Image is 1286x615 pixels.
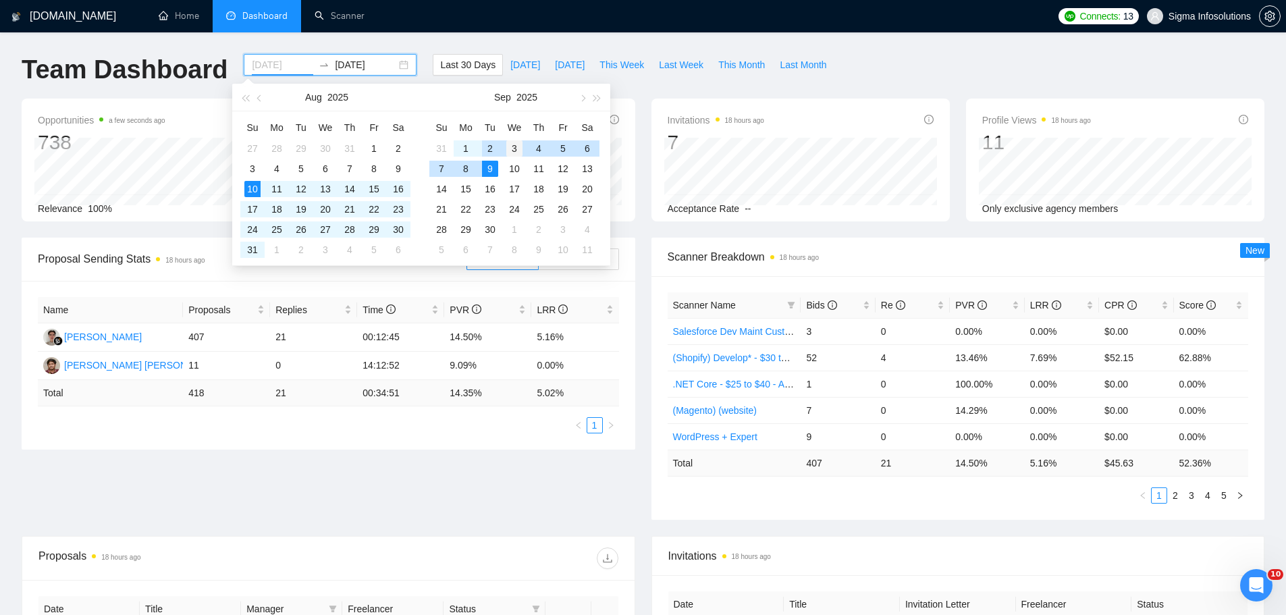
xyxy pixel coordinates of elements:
[11,6,21,28] img: logo
[362,138,386,159] td: 2025-08-01
[482,140,498,157] div: 2
[1245,245,1264,256] span: New
[458,140,474,157] div: 1
[1216,487,1232,504] li: 5
[478,240,502,260] td: 2025-10-07
[43,359,222,370] a: PN[PERSON_NAME] [PERSON_NAME]
[599,57,644,72] span: This Week
[482,242,498,258] div: 7
[327,84,348,111] button: 2025
[551,179,575,199] td: 2025-09-19
[338,199,362,219] td: 2025-08-21
[433,181,450,197] div: 14
[242,10,288,22] span: Dashboard
[1259,5,1281,27] button: setting
[668,203,740,214] span: Acceptance Rate
[532,605,540,613] span: filter
[244,140,261,157] div: 27
[982,112,1091,128] span: Profile Views
[982,130,1091,155] div: 11
[317,181,333,197] div: 13
[673,405,757,416] a: (Magento) (website)
[454,199,478,219] td: 2025-09-22
[386,138,410,159] td: 2025-08-02
[429,138,454,159] td: 2025-08-31
[454,138,478,159] td: 2025-09-01
[313,179,338,199] td: 2025-08-13
[244,201,261,217] div: 17
[1052,300,1061,310] span: info-circle
[503,54,547,76] button: [DATE]
[551,240,575,260] td: 2025-10-10
[240,240,265,260] td: 2025-08-31
[592,54,651,76] button: This Week
[506,161,523,177] div: 10
[784,295,798,315] span: filter
[390,181,406,197] div: 16
[289,199,313,219] td: 2025-08-19
[342,161,358,177] div: 7
[362,240,386,260] td: 2025-09-05
[293,140,309,157] div: 29
[555,201,571,217] div: 26
[896,300,905,310] span: info-circle
[806,300,836,311] span: Bids
[610,115,619,124] span: info-circle
[275,302,342,317] span: Replies
[482,161,498,177] div: 9
[386,199,410,219] td: 2025-08-23
[454,159,478,179] td: 2025-09-08
[289,117,313,138] th: Tu
[1200,488,1215,503] a: 4
[502,117,527,138] th: We
[366,140,382,157] div: 1
[579,140,595,157] div: 6
[579,221,595,238] div: 4
[313,117,338,138] th: We
[362,219,386,240] td: 2025-08-29
[575,219,599,240] td: 2025-10-04
[547,54,592,76] button: [DATE]
[363,304,395,315] span: Time
[43,357,60,374] img: PN
[244,242,261,258] div: 31
[429,240,454,260] td: 2025-10-05
[531,161,547,177] div: 11
[338,240,362,260] td: 2025-09-04
[342,140,358,157] div: 31
[1206,300,1216,310] span: info-circle
[555,221,571,238] div: 3
[575,138,599,159] td: 2025-09-06
[575,240,599,260] td: 2025-10-11
[924,115,934,124] span: info-circle
[579,201,595,217] div: 27
[673,326,883,337] a: Salesforce Dev Maint Custom - Ignore sales cloud
[433,242,450,258] div: 5
[575,117,599,138] th: Sa
[668,248,1249,265] span: Scanner Breakdown
[1030,300,1061,311] span: LRR
[366,161,382,177] div: 8
[711,54,772,76] button: This Month
[188,302,254,317] span: Proposals
[579,242,595,258] div: 11
[240,117,265,138] th: Su
[433,140,450,157] div: 31
[1260,11,1280,22] span: setting
[433,221,450,238] div: 28
[338,179,362,199] td: 2025-08-14
[1152,488,1167,503] a: 1
[506,181,523,197] div: 17
[313,138,338,159] td: 2025-07-30
[293,242,309,258] div: 2
[575,199,599,219] td: 2025-09-27
[982,203,1119,214] span: Only exclusive agency members
[502,219,527,240] td: 2025-10-01
[240,159,265,179] td: 2025-08-03
[429,219,454,240] td: 2025-09-28
[1127,300,1137,310] span: info-circle
[313,199,338,219] td: 2025-08-20
[289,138,313,159] td: 2025-07-29
[506,242,523,258] div: 8
[183,297,270,323] th: Proposals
